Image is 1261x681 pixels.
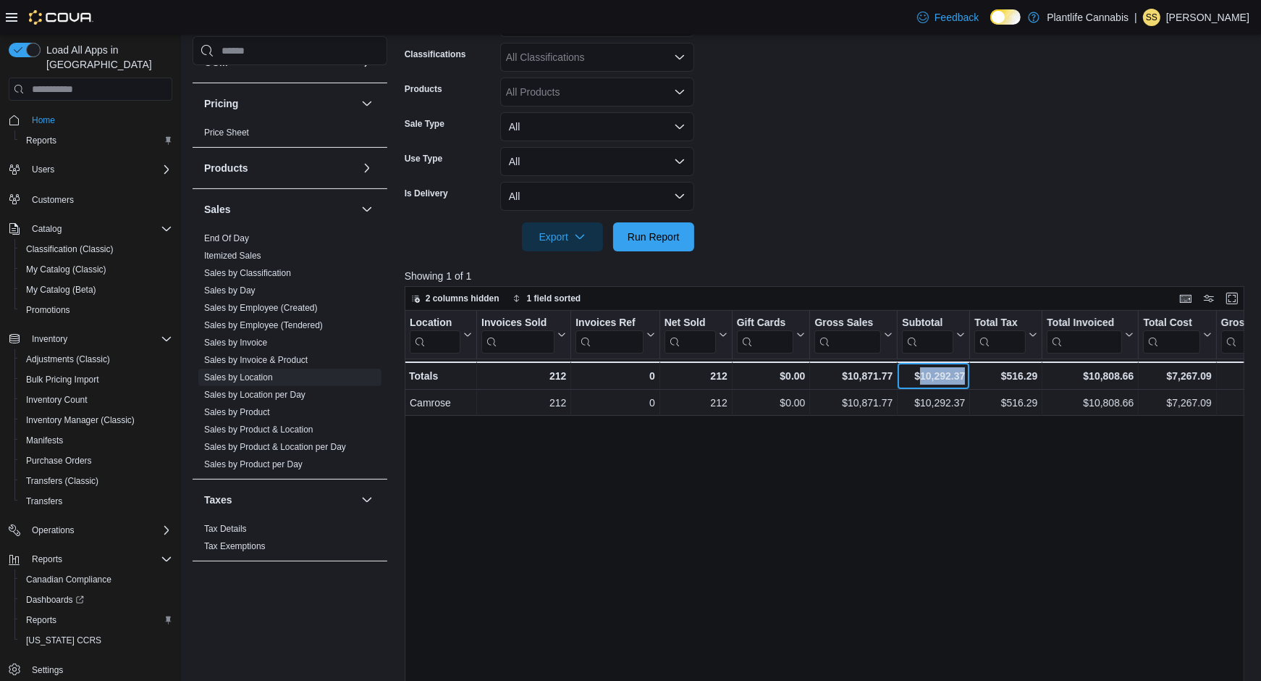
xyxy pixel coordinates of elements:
a: Purchase Orders [20,452,98,469]
p: Plantlife Cannabis [1047,9,1129,26]
label: Use Type [405,153,442,164]
div: Invoices Sold [481,317,554,354]
p: Showing 1 of 1 [405,269,1253,283]
button: Canadian Compliance [14,569,178,590]
span: Dashboards [20,591,172,609]
span: Reports [20,611,172,629]
a: Itemized Sales [204,251,261,261]
a: Sales by Invoice [204,338,267,348]
button: Inventory [3,329,178,349]
div: Gift Cards [736,317,793,330]
a: Customers [26,191,80,209]
div: $7,267.09 [1143,394,1211,411]
span: Purchase Orders [20,452,172,469]
div: $10,808.66 [1047,367,1134,385]
a: Tax Exemptions [204,541,266,551]
button: Enter fullscreen [1223,290,1241,307]
div: Location [410,317,460,330]
button: Sales [358,201,376,218]
a: Bulk Pricing Import [20,371,105,388]
label: Classifications [405,49,466,60]
span: Sales by Location per Day [204,389,305,401]
a: Sales by Product [204,407,270,417]
span: Dashboards [26,594,84,606]
span: Reports [26,551,172,568]
span: Transfers [26,496,62,507]
h3: Pricing [204,96,238,111]
button: Run Report [613,222,694,251]
div: $10,871.77 [814,394,893,411]
span: Reports [32,553,62,565]
button: Manifests [14,430,178,451]
span: Sales by Product [204,406,270,418]
div: Net Sold [664,317,715,330]
span: Itemized Sales [204,250,261,262]
button: Invoices Sold [481,317,566,354]
div: 0 [575,394,654,411]
span: Customers [26,190,172,208]
div: 212 [665,394,727,411]
span: Settings [26,661,172,679]
div: Totals [409,367,472,385]
button: Bulk Pricing Import [14,369,178,390]
label: Products [405,83,442,95]
span: Sales by Location [204,372,273,383]
span: Sales by Product per Day [204,459,303,470]
button: Keyboard shortcuts [1177,290,1194,307]
a: Inventory Count [20,391,93,409]
button: Sales [204,202,355,217]
span: 2 columns hidden [426,293,499,304]
span: Transfers (Classic) [26,475,98,487]
a: Sales by Employee (Created) [204,303,318,313]
span: Home [26,111,172,129]
div: Location [410,317,460,354]
button: Users [3,159,178,180]
span: Adjustments (Classic) [26,354,110,365]
div: Subtotal [902,317,953,330]
button: Pricing [204,96,355,111]
span: Bulk Pricing Import [20,371,172,388]
div: Sales [193,230,387,479]
div: Total Tax [974,317,1026,330]
div: $0.00 [737,394,806,411]
div: Invoices Ref [575,317,643,354]
a: Sales by Product & Location [204,425,313,435]
a: Sales by Invoice & Product [204,355,308,365]
button: Reports [26,551,68,568]
span: Sales by Employee (Created) [204,302,318,314]
a: [US_STATE] CCRS [20,632,107,649]
span: Export [531,222,594,251]
div: $10,292.37 [902,394,965,411]
span: Run Report [628,230,680,244]
button: Purchase Orders [14,451,178,471]
div: Camrose [410,394,472,411]
span: Inventory Count [20,391,172,409]
span: Price Sheet [204,127,249,138]
p: [PERSON_NAME] [1166,9,1249,26]
a: Home [26,112,61,129]
div: $10,871.77 [814,367,893,385]
div: $10,292.37 [902,367,965,385]
button: Settings [3,659,178,680]
button: Catalog [26,220,67,238]
span: Purchase Orders [26,455,92,467]
a: Sales by Classification [204,268,291,278]
span: [US_STATE] CCRS [26,635,101,646]
div: Invoices Sold [481,317,554,330]
label: Is Delivery [405,188,448,199]
div: Total Cost [1143,317,1199,354]
span: Operations [32,525,75,536]
span: 1 field sorted [527,293,581,304]
button: All [500,147,694,176]
button: Taxes [204,493,355,507]
button: Reports [14,130,178,151]
span: Sales by Classification [204,267,291,279]
button: Promotions [14,300,178,320]
button: Display options [1200,290,1218,307]
h3: Sales [204,202,231,217]
a: Transfers [20,493,68,510]
div: Taxes [193,520,387,561]
a: Inventory Manager (Classic) [20,411,140,429]
button: [US_STATE] CCRS [14,630,178,651]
